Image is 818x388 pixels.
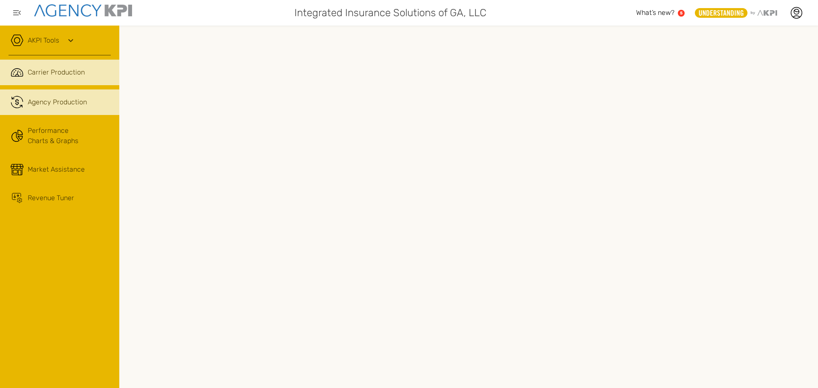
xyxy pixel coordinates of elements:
span: Integrated Insurance Solutions of GA, LLC [294,5,487,20]
span: What’s new? [636,9,674,17]
a: AKPI Tools [28,35,59,46]
img: agencykpi-logo-550x69-2d9e3fa8.png [34,4,132,17]
div: Market Assistance [28,164,85,175]
div: Revenue Tuner [28,193,74,203]
span: Carrier Production [28,67,85,78]
div: Agency Production [28,97,87,107]
a: 5 [678,10,685,17]
text: 5 [680,11,683,15]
